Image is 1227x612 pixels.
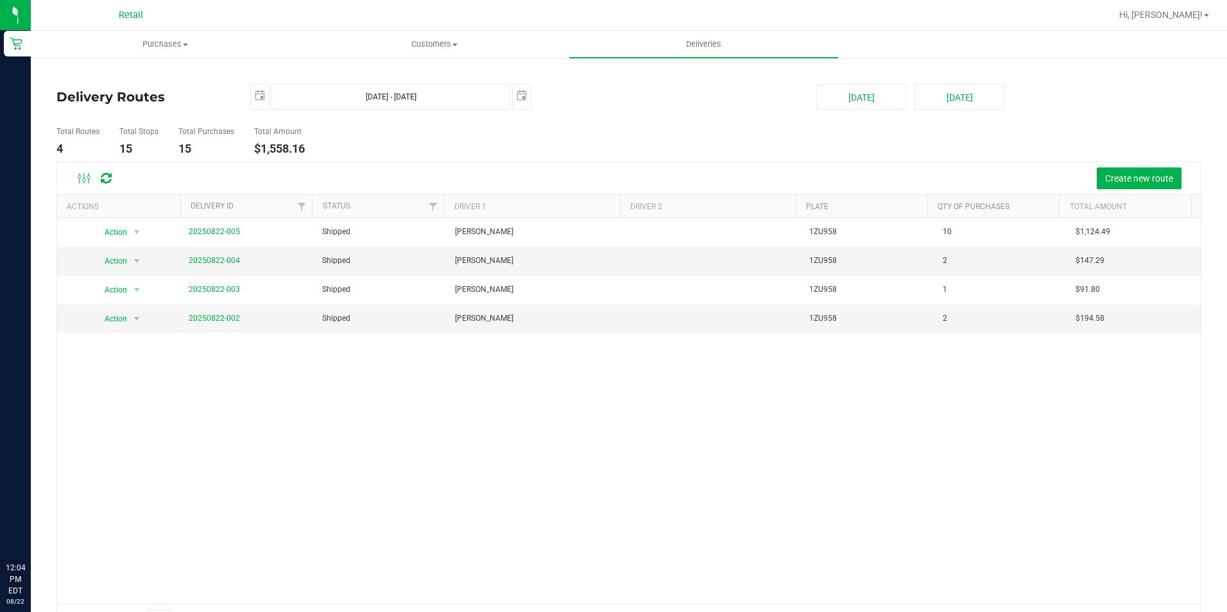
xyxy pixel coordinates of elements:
p: 08/22 [6,597,25,606]
h4: $1,558.16 [254,142,305,155]
span: Create new route [1105,173,1173,183]
th: Driver 1 [444,195,620,217]
span: select [129,252,145,270]
a: Status [323,201,350,210]
span: $147.29 [1076,255,1104,267]
a: 20250822-002 [189,314,240,323]
span: $91.80 [1076,284,1100,296]
h5: Total Stops [119,128,159,136]
span: $1,124.49 [1076,226,1110,238]
span: select [251,85,269,107]
h4: Delivery Routes [56,84,231,110]
button: [DATE] [816,84,906,110]
span: Action [94,223,128,241]
a: 20250822-003 [189,285,240,294]
span: Retail [119,10,143,21]
span: select [129,223,145,241]
span: select [129,310,145,328]
th: Total Amount [1059,195,1191,217]
th: Driver 2 [620,195,796,217]
span: [PERSON_NAME] [455,226,513,238]
span: Shipped [322,255,350,267]
span: 1ZU958 [809,312,837,325]
a: 20250822-005 [189,227,240,236]
a: Qty of Purchases [938,202,1009,211]
span: [PERSON_NAME] [455,255,513,267]
span: Action [94,310,128,328]
span: Customers [300,38,568,50]
span: 2 [943,255,947,267]
a: Filter [423,195,444,217]
h5: Total Purchases [178,128,234,136]
span: Shipped [322,284,350,296]
button: Create new route [1097,167,1181,189]
span: Deliveries [669,38,739,50]
a: Purchases [31,31,300,58]
iframe: Resource center [13,509,51,548]
a: Filter [291,195,312,217]
span: 10 [943,226,952,238]
h5: Total Routes [56,128,99,136]
span: 1ZU958 [809,284,837,296]
span: 1 [943,284,947,296]
span: [PERSON_NAME] [455,284,513,296]
span: Hi, [PERSON_NAME]! [1119,10,1203,20]
h4: 15 [119,142,159,155]
span: 1ZU958 [809,255,837,267]
span: Shipped [322,226,350,238]
span: Action [94,281,128,299]
a: Plate [806,202,828,211]
span: 1ZU958 [809,226,837,238]
h4: 15 [178,142,234,155]
a: Delivery ID [191,201,234,210]
span: 2 [943,312,947,325]
span: [PERSON_NAME] [455,312,513,325]
span: Purchases [31,38,299,50]
h4: 4 [56,142,99,155]
span: select [129,281,145,299]
h5: Total Amount [254,128,305,136]
span: select [513,85,531,107]
a: 20250822-004 [189,256,240,265]
span: Action [94,252,128,270]
a: Customers [300,31,569,58]
button: [DATE] [914,84,1004,110]
span: $194.58 [1076,312,1104,325]
div: Actions [67,202,175,211]
p: 12:04 PM EDT [6,562,25,597]
inline-svg: Retail [10,37,22,50]
a: Deliveries [569,31,838,58]
span: Shipped [322,312,350,325]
